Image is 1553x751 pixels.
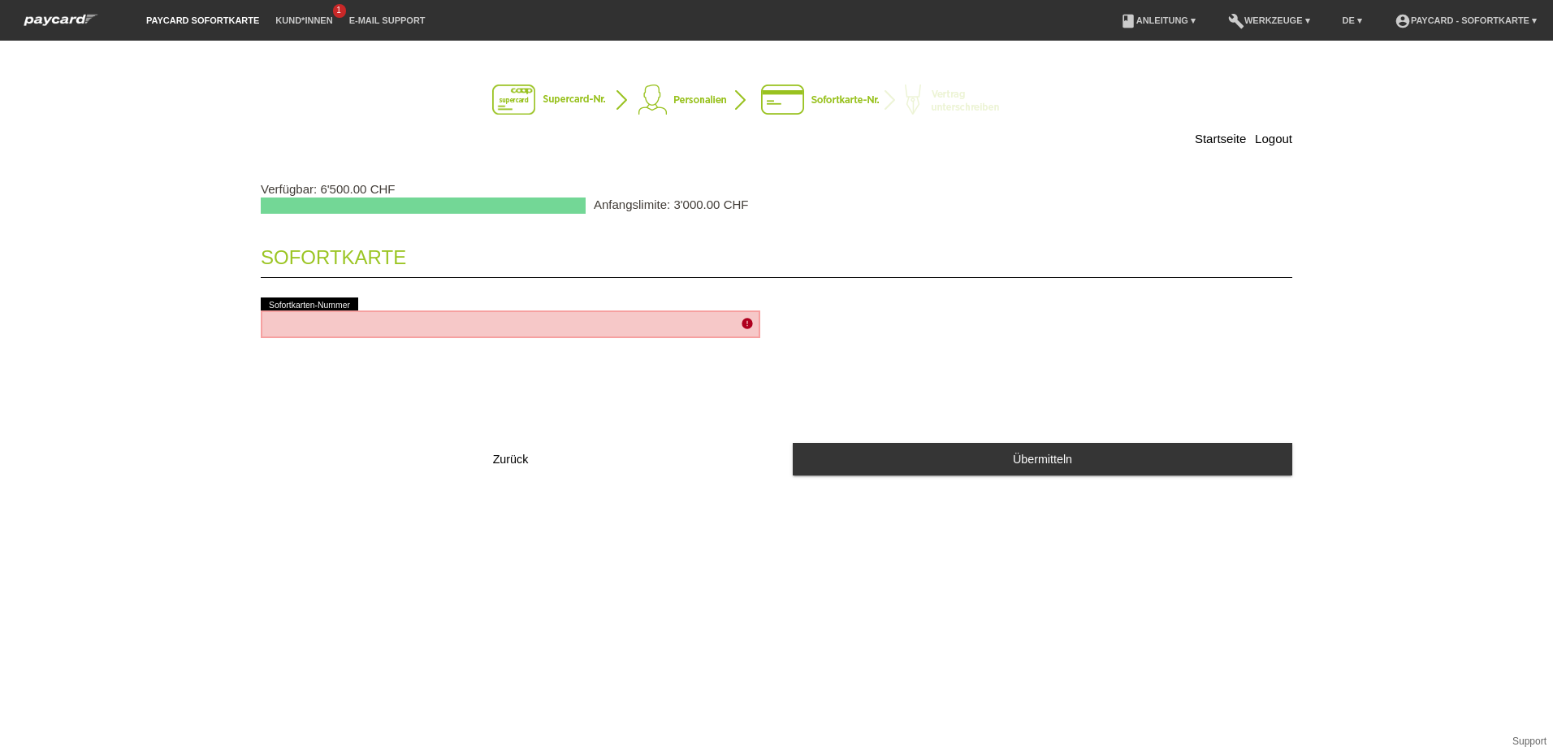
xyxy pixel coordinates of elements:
a: Kund*innen [267,15,340,25]
button: Zurück [261,443,760,475]
i: build [1228,13,1244,29]
a: Logout [1255,132,1292,145]
a: DE ▾ [1335,15,1370,25]
span: 1 [333,4,346,18]
legend: Sofortkarte [261,230,1292,278]
span: Übermitteln [1013,453,1072,466]
span: Zurück [493,453,529,466]
i: book [1120,13,1136,29]
a: account_circlepaycard - Sofortkarte ▾ [1386,15,1545,25]
a: E-Mail Support [341,15,434,25]
img: instantcard-v2-de-3.png [492,85,1061,117]
i: error [741,317,754,330]
img: paycard Sofortkarte [16,11,106,28]
a: paycard Sofortkarte [138,15,267,25]
button: Übermitteln [793,443,1292,475]
i: account_circle [1395,13,1411,29]
a: paycard Sofortkarte [16,19,106,31]
a: buildWerkzeuge ▾ [1220,15,1318,25]
p: Anfangslimite: 3'000.00 CHF [594,198,748,211]
a: bookAnleitung ▾ [1112,15,1204,25]
a: Support [1512,736,1547,747]
p: Verfügbar: 6'500.00 CHF [261,182,1292,196]
a: Startseite [1195,132,1246,145]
